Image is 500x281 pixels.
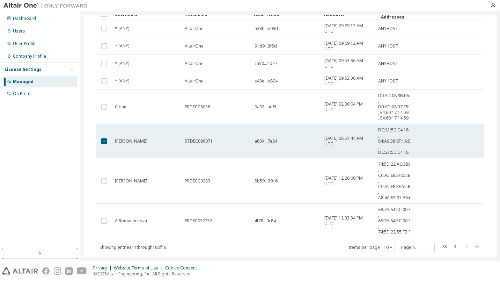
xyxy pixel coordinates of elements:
span: Items per page [349,243,395,252]
span: * (ANY) [115,26,129,31]
div: License Settings [5,67,42,72]
span: ca50...4de7 [255,61,277,66]
img: youtube.svg [77,267,87,275]
span: [PERSON_NAME] [115,138,147,144]
span: D0:AD:08:9B:06:A2 , D0:AD:08:37:F5:27 , E4:60:17:14:59:D2 , E4:60:17:14:59:CE [378,93,415,121]
span: a38b...e09d [255,26,278,31]
span: PRDECC8036 [185,104,210,110]
div: Dashboard [13,16,36,21]
span: AltairOne [185,43,204,49]
img: Altair One [3,2,91,9]
span: [DATE] 09:09:12 AM UTC [324,23,372,34]
div: Cookie Consent [165,265,201,271]
span: AltairOne [185,78,204,84]
span: ANYHOST [378,26,398,31]
span: [DATE] 09:53:36 AM UTC [324,75,372,87]
img: facebook.svg [42,267,50,275]
span: ANYHOST [378,78,398,84]
span: 0a02...ad8f [255,104,277,110]
span: [PERSON_NAME] [115,178,147,184]
img: linkedin.svg [65,267,73,275]
span: a804...7e84 [255,138,277,144]
div: Managed [13,79,34,85]
span: [DATE] 12:20:00 PM UTC [324,175,372,187]
div: Company Profile [13,53,46,59]
div: User Profile [13,41,37,46]
span: ANYHOST [378,43,398,49]
span: e49e...b804 [255,78,278,84]
span: [DATE] 08:51:41 AM UTC [324,136,372,147]
span: Page n. [401,243,435,252]
span: 74:5D:22:AC:38:B8 , C0:A5:E8:3F:55:B6 , C0:A5:E8:3F:55:BA , A8:4A:63:91:B6:6F [378,161,414,201]
span: [DATE] 09:53:36 AM UTC [324,58,372,69]
span: AltairOne [185,61,204,66]
div: Website Terms of Use [114,265,165,271]
div: Users [13,28,25,34]
span: 8b59...3916 [255,178,278,184]
span: DC:21:5C:C4:18:40 , 84:A9:38:8F:1A:B8 , DC:21:5C:C4:18:3C [378,127,415,155]
span: [DATE] 02:30:04 PM UTC [324,101,372,113]
span: * (ANY) [115,61,129,66]
span: Showing entries 11 through 18 of 18 [100,244,167,250]
button: 10 [384,245,393,250]
span: [DATE] 12:33:34 PM UTC [324,215,372,226]
span: A.Romanenkova [115,218,147,224]
span: PRDECC0283 [185,178,210,184]
span: C.Hanl [115,104,127,110]
span: [DATE] 09:09:12 AM UTC [324,41,372,52]
div: Privacy [93,265,114,271]
span: PRDEC032252 [185,218,212,224]
span: AltairOne [185,26,204,31]
span: 4f78...0c84 [255,218,276,224]
span: * (ANY) [115,78,129,84]
div: On Prem [13,91,30,96]
span: ANYHOST [378,61,398,66]
span: STDEC096071 [185,138,213,144]
img: instagram.svg [54,267,61,275]
span: 68:7A:64:5C:00:BB , 68:7A:64:5C:00:B7 , 74:5D:22:55:FB:F6 [378,207,414,235]
span: 91d9...3f8d [255,43,277,49]
img: altair_logo.svg [2,267,38,275]
span: * (ANY) [115,43,129,49]
p: © 2025 Altair Engineering, Inc. All Rights Reserved. [93,271,201,277]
